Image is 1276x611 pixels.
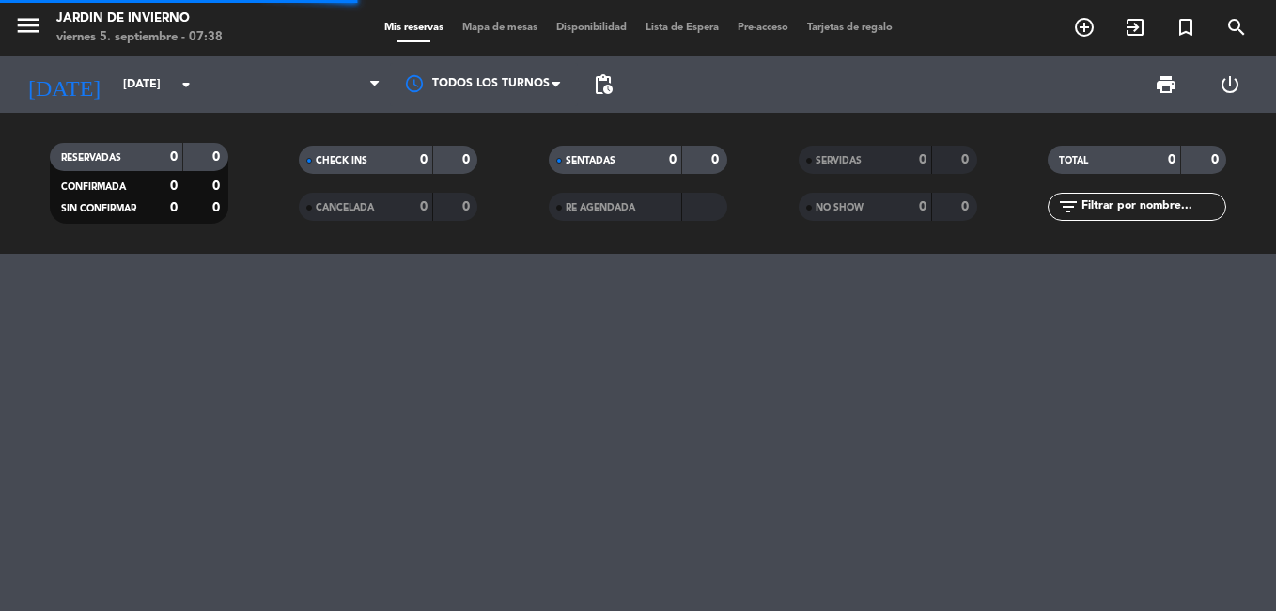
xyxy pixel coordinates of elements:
i: menu [14,11,42,39]
i: power_settings_new [1219,73,1241,96]
strong: 0 [961,200,973,213]
strong: 0 [420,153,428,166]
span: SENTADAS [566,156,615,165]
span: Mis reservas [375,23,453,33]
strong: 0 [462,153,474,166]
i: exit_to_app [1124,16,1146,39]
button: menu [14,11,42,46]
span: pending_actions [592,73,615,96]
i: [DATE] [14,64,114,105]
strong: 0 [212,150,224,164]
div: viernes 5. septiembre - 07:38 [56,28,223,47]
span: CONFIRMADA [61,182,126,192]
i: search [1225,16,1248,39]
strong: 0 [919,153,926,166]
span: NO SHOW [816,203,864,212]
strong: 0 [212,201,224,214]
i: add_circle_outline [1073,16,1096,39]
strong: 0 [170,180,178,193]
i: filter_list [1057,196,1080,218]
div: LOG OUT [1198,56,1262,113]
strong: 0 [1168,153,1175,166]
strong: 0 [961,153,973,166]
span: SIN CONFIRMAR [61,204,136,213]
span: Pre-acceso [728,23,798,33]
strong: 0 [170,201,178,214]
span: Mapa de mesas [453,23,547,33]
input: Filtrar por nombre... [1080,196,1225,217]
strong: 0 [919,200,926,213]
span: print [1155,73,1177,96]
strong: 0 [669,153,677,166]
span: Lista de Espera [636,23,728,33]
strong: 0 [1211,153,1222,166]
span: TOTAL [1059,156,1088,165]
strong: 0 [462,200,474,213]
span: CANCELADA [316,203,374,212]
div: JARDIN DE INVIERNO [56,9,223,28]
span: Disponibilidad [547,23,636,33]
i: arrow_drop_down [175,73,197,96]
span: Tarjetas de regalo [798,23,902,33]
span: RESERVADAS [61,153,121,163]
strong: 0 [711,153,723,166]
strong: 0 [212,180,224,193]
i: turned_in_not [1175,16,1197,39]
strong: 0 [420,200,428,213]
span: RE AGENDADA [566,203,635,212]
span: CHECK INS [316,156,367,165]
strong: 0 [170,150,178,164]
span: SERVIDAS [816,156,862,165]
